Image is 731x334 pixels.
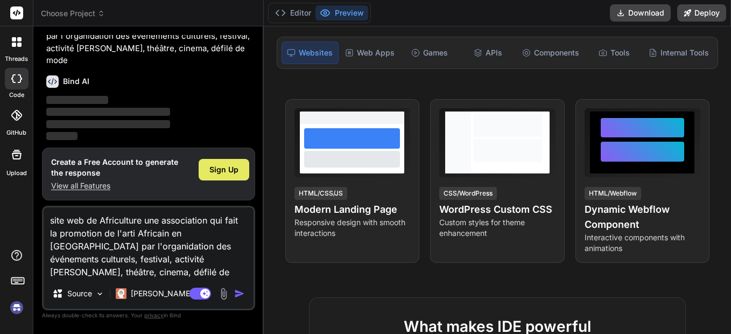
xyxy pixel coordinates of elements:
[51,180,178,191] p: View all Features
[282,41,339,64] div: Websites
[439,217,555,239] p: Custom styles for theme enhancement
[586,41,642,64] div: Tools
[209,164,238,175] span: Sign Up
[5,54,28,64] label: threads
[63,76,89,87] h6: Bind AI
[234,288,245,299] img: icon
[6,128,26,137] label: GitHub
[6,169,27,178] label: Upload
[585,232,700,254] p: Interactive components with animations
[46,108,170,116] span: ‌
[677,4,726,22] button: Deploy
[46,96,108,104] span: ‌
[144,312,164,318] span: privacy
[294,217,410,239] p: Responsive design with smooth interactions
[41,8,105,19] span: Choose Project
[46,132,78,140] span: ‌
[439,187,497,200] div: CSS/WordPress
[67,288,92,299] p: Source
[116,288,126,299] img: Claude 4 Sonnet
[131,288,211,299] p: [PERSON_NAME] 4 S..
[585,187,641,200] div: HTML/Webflow
[9,91,24,100] label: code
[341,41,399,64] div: Web Apps
[271,5,315,20] button: Editor
[518,41,584,64] div: Components
[315,5,368,20] button: Preview
[95,289,104,298] img: Pick Models
[439,202,555,217] h4: WordPress Custom CSS
[46,6,253,67] p: site web de Africulture une association qui fait la promotion de l'arti Africain en [GEOGRAPHIC_D...
[294,202,410,217] h4: Modern Landing Page
[610,4,671,22] button: Download
[644,41,713,64] div: Internal Tools
[46,120,170,128] span: ‌
[42,310,255,321] p: Always double-check its answers. Your in Bind
[217,288,230,300] img: attachment
[294,187,347,200] div: HTML/CSS/JS
[51,157,178,178] h1: Create a Free Account to generate the response
[8,298,26,317] img: signin
[44,207,254,279] textarea: site web de Africulture une association qui fait la promotion de l'arti Africain en [GEOGRAPHIC_D...
[585,202,700,232] h4: Dynamic Webflow Component
[460,41,516,64] div: APIs
[401,41,458,64] div: Games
